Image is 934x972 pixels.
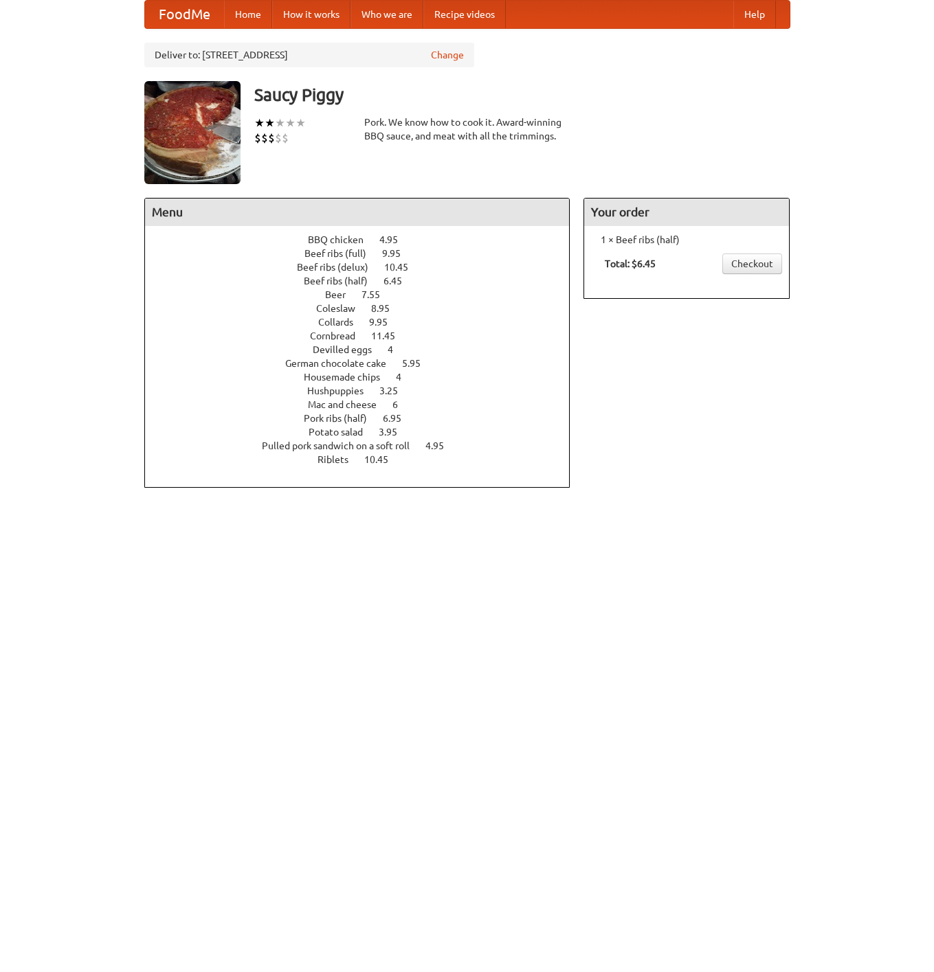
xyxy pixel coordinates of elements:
[304,275,381,286] span: Beef ribs (half)
[379,427,411,438] span: 3.95
[308,234,423,245] a: BBQ chicken 4.95
[379,234,412,245] span: 4.95
[402,358,434,369] span: 5.95
[605,258,656,269] b: Total: $6.45
[318,317,413,328] a: Collards 9.95
[262,440,469,451] a: Pulled pork sandwich on a soft roll 4.95
[224,1,272,28] a: Home
[304,372,394,383] span: Housemade chips
[272,1,351,28] a: How it works
[254,81,790,109] h3: Saucy Piggy
[383,413,415,424] span: 6.95
[425,440,458,451] span: 4.95
[318,454,362,465] span: Riblets
[285,115,296,131] li: ★
[310,330,421,341] a: Cornbread 11.45
[316,303,369,314] span: Coleslaw
[265,115,275,131] li: ★
[296,115,306,131] li: ★
[382,248,414,259] span: 9.95
[313,344,419,355] a: Devilled eggs 4
[722,253,782,274] a: Checkout
[591,233,782,247] li: 1 × Beef ribs (half)
[310,330,369,341] span: Cornbread
[308,399,390,410] span: Mac and cheese
[733,1,776,28] a: Help
[316,303,415,314] a: Coleslaw 8.95
[304,275,427,286] a: Beef ribs (half) 6.45
[285,358,400,369] span: German chocolate cake
[379,385,412,396] span: 3.25
[388,344,407,355] span: 4
[313,344,386,355] span: Devilled eggs
[364,115,570,143] div: Pork. We know how to cook it. Award-winning BBQ sauce, and meat with all the trimmings.
[362,289,394,300] span: 7.55
[304,413,381,424] span: Pork ribs (half)
[308,234,377,245] span: BBQ chicken
[396,372,415,383] span: 4
[304,372,427,383] a: Housemade chips 4
[318,317,367,328] span: Collards
[309,427,377,438] span: Potato salad
[325,289,405,300] a: Beer 7.55
[307,385,423,396] a: Hushpuppies 3.25
[351,1,423,28] a: Who we are
[308,399,423,410] a: Mac and cheese 6
[144,81,241,184] img: angular.jpg
[307,385,377,396] span: Hushpuppies
[144,43,474,67] div: Deliver to: [STREET_ADDRESS]
[369,317,401,328] span: 9.95
[145,199,570,226] h4: Menu
[275,131,282,146] li: $
[297,262,434,273] a: Beef ribs (delux) 10.45
[383,275,416,286] span: 6.45
[364,454,402,465] span: 10.45
[384,262,422,273] span: 10.45
[275,115,285,131] li: ★
[304,248,380,259] span: Beef ribs (full)
[392,399,412,410] span: 6
[297,262,382,273] span: Beef ribs (delux)
[282,131,289,146] li: $
[423,1,506,28] a: Recipe videos
[261,131,268,146] li: $
[304,248,426,259] a: Beef ribs (full) 9.95
[304,413,427,424] a: Pork ribs (half) 6.95
[268,131,275,146] li: $
[371,330,409,341] span: 11.45
[584,199,789,226] h4: Your order
[371,303,403,314] span: 8.95
[431,48,464,62] a: Change
[145,1,224,28] a: FoodMe
[254,115,265,131] li: ★
[318,454,414,465] a: Riblets 10.45
[254,131,261,146] li: $
[262,440,423,451] span: Pulled pork sandwich on a soft roll
[285,358,446,369] a: German chocolate cake 5.95
[325,289,359,300] span: Beer
[309,427,423,438] a: Potato salad 3.95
